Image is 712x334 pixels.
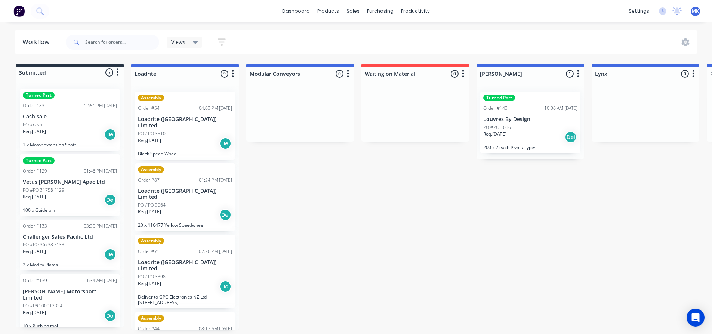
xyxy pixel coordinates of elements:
span: MK [692,8,699,15]
p: 1 x Motor extension Shaft [23,142,117,148]
p: Cash sale [23,114,117,120]
div: Turned PartOrder #8312:51 PM [DATE]Cash salePO #cashReq.[DATE]Del1 x Motor extension Shaft [20,89,120,151]
p: Loadrite ([GEOGRAPHIC_DATA]) Limited [138,116,232,129]
div: settings [625,6,653,17]
div: 08:17 AM [DATE] [199,325,232,332]
p: Req. [DATE] [483,131,506,137]
p: Req. [DATE] [23,128,46,135]
div: Del [565,131,577,143]
p: Black Speed Wheel [138,151,232,157]
div: Del [104,248,116,260]
p: PO #PO 3564 [138,202,166,208]
div: Order #83 [23,102,44,109]
div: Order #13911:34 AM [DATE][PERSON_NAME] Motorsport LimitedPO #P/O 00013334Req.[DATE]Del10 x Pushin... [20,274,120,332]
div: Workflow [22,38,53,47]
div: Del [219,281,231,293]
p: Req. [DATE] [138,137,161,144]
p: Req. [DATE] [23,194,46,200]
div: Del [104,129,116,140]
div: AssemblyOrder #5404:03 PM [DATE]Loadrite ([GEOGRAPHIC_DATA]) LimitedPO #PO 3510Req.[DATE]DelBlack... [135,92,235,160]
div: 04:03 PM [DATE] [199,105,232,112]
img: Factory [13,6,25,17]
div: Del [104,310,116,322]
p: 100 x Guide pin [23,207,117,213]
span: Views [171,38,185,46]
p: Deliver to GPC Electronics NZ Ltd [STREET_ADDRESS] [138,294,232,305]
div: Order #54 [138,105,160,112]
div: 11:34 AM [DATE] [84,277,117,284]
div: Order #133 [23,223,47,229]
div: Order #71 [138,248,160,255]
p: Req. [DATE] [23,248,46,255]
div: productivity [397,6,434,17]
div: products [314,6,343,17]
p: 2 x Modify Plates [23,262,117,267]
p: PO #PO 3398 [138,273,166,280]
div: 01:46 PM [DATE] [84,168,117,174]
p: Req. [DATE] [138,280,161,287]
div: Del [219,137,231,149]
div: Del [219,209,231,221]
div: Order #129 [23,168,47,174]
div: Turned PartOrder #12901:46 PM [DATE]Vetus [PERSON_NAME] Apac LtdPO #PO 31758 F129Req.[DATE]Del100... [20,154,120,216]
div: Assembly [138,238,164,244]
p: PO #P/O 00013334 [23,303,62,309]
div: Order #44 [138,325,160,332]
div: Order #143 [483,105,508,112]
div: Assembly [138,315,164,322]
p: Req. [DATE] [23,309,46,316]
div: AssemblyOrder #7102:26 PM [DATE]Loadrite ([GEOGRAPHIC_DATA]) LimitedPO #PO 3398Req.[DATE]DelDeliv... [135,235,235,308]
div: Turned PartOrder #14310:36 AM [DATE]Louvres By DesignPO #PO 1636Req.[DATE]Del200 x 2 each Pivots ... [480,92,580,153]
div: 12:51 PM [DATE] [84,102,117,109]
div: sales [343,6,363,17]
div: Order #87 [138,177,160,183]
div: Order #13303:30 PM [DATE]Challenger Safes Pacific LtdPO #PO 36738 F133Req.[DATE]Del2 x Modify Plates [20,220,120,271]
div: Assembly [138,95,164,101]
input: Search for orders... [85,35,159,50]
p: 10 x Pushing tool [23,323,117,329]
div: Del [104,194,116,206]
div: 01:24 PM [DATE] [199,177,232,183]
p: PO #PO 36738 F133 [23,241,64,248]
p: PO #PO 1636 [483,124,511,131]
div: Assembly [138,166,164,173]
div: Turned Part [483,95,515,101]
p: PO #PO 3510 [138,130,166,137]
div: Open Intercom Messenger [687,309,705,327]
div: Turned Part [23,92,55,99]
div: Turned Part [23,157,55,164]
p: [PERSON_NAME] Motorsport Limited [23,288,117,301]
div: 03:30 PM [DATE] [84,223,117,229]
p: Vetus [PERSON_NAME] Apac Ltd [23,179,117,185]
p: Req. [DATE] [138,208,161,215]
a: dashboard [278,6,314,17]
div: 10:36 AM [DATE] [544,105,577,112]
p: Louvres By Design [483,116,577,123]
div: AssemblyOrder #8701:24 PM [DATE]Loadrite ([GEOGRAPHIC_DATA]) LimitedPO #PO 3564Req.[DATE]Del20 x ... [135,163,235,231]
p: Loadrite ([GEOGRAPHIC_DATA]) Limited [138,259,232,272]
p: PO #cash [23,121,42,128]
p: 200 x 2 each Pivots Types [483,145,577,150]
p: Challenger Safes Pacific Ltd [23,234,117,240]
p: PO #PO 31758 F129 [23,187,64,194]
div: 02:26 PM [DATE] [199,248,232,255]
div: purchasing [363,6,397,17]
p: Loadrite ([GEOGRAPHIC_DATA]) Limited [138,188,232,201]
p: 20 x 116477 Yellow Speedwheel [138,222,232,228]
div: Order #139 [23,277,47,284]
